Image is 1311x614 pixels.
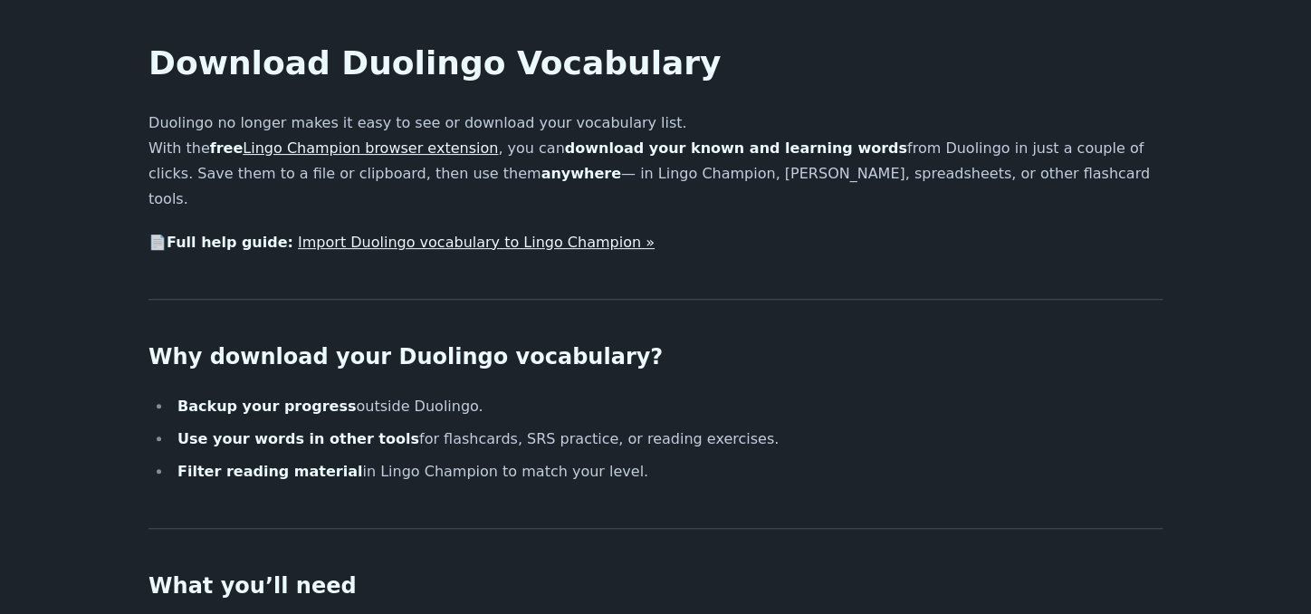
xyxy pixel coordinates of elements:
[210,139,499,157] strong: free
[565,139,907,157] strong: download your known and learning words
[177,398,356,415] strong: Backup your progress
[148,45,1163,82] h1: Download Duolingo Vocabulary
[541,165,620,182] strong: anywhere
[148,343,1163,372] h2: Why download your Duolingo vocabulary?
[172,427,1163,452] li: for flashcards, SRS practice, or reading exercises.
[177,463,362,480] strong: Filter reading material
[167,234,293,251] strong: Full help guide:
[177,430,419,447] strong: Use your words in other tools
[148,230,1163,255] p: 📄
[172,394,1163,419] li: outside Duolingo.
[298,234,655,251] a: Import Duolingo vocabulary to Lingo Champion »
[148,572,1163,601] h2: What you’ll need
[243,139,498,157] a: Lingo Champion browser extension
[148,110,1163,212] p: Duolingo no longer makes it easy to see or download your vocabulary list. With the , you can from...
[172,459,1163,484] li: in Lingo Champion to match your level.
